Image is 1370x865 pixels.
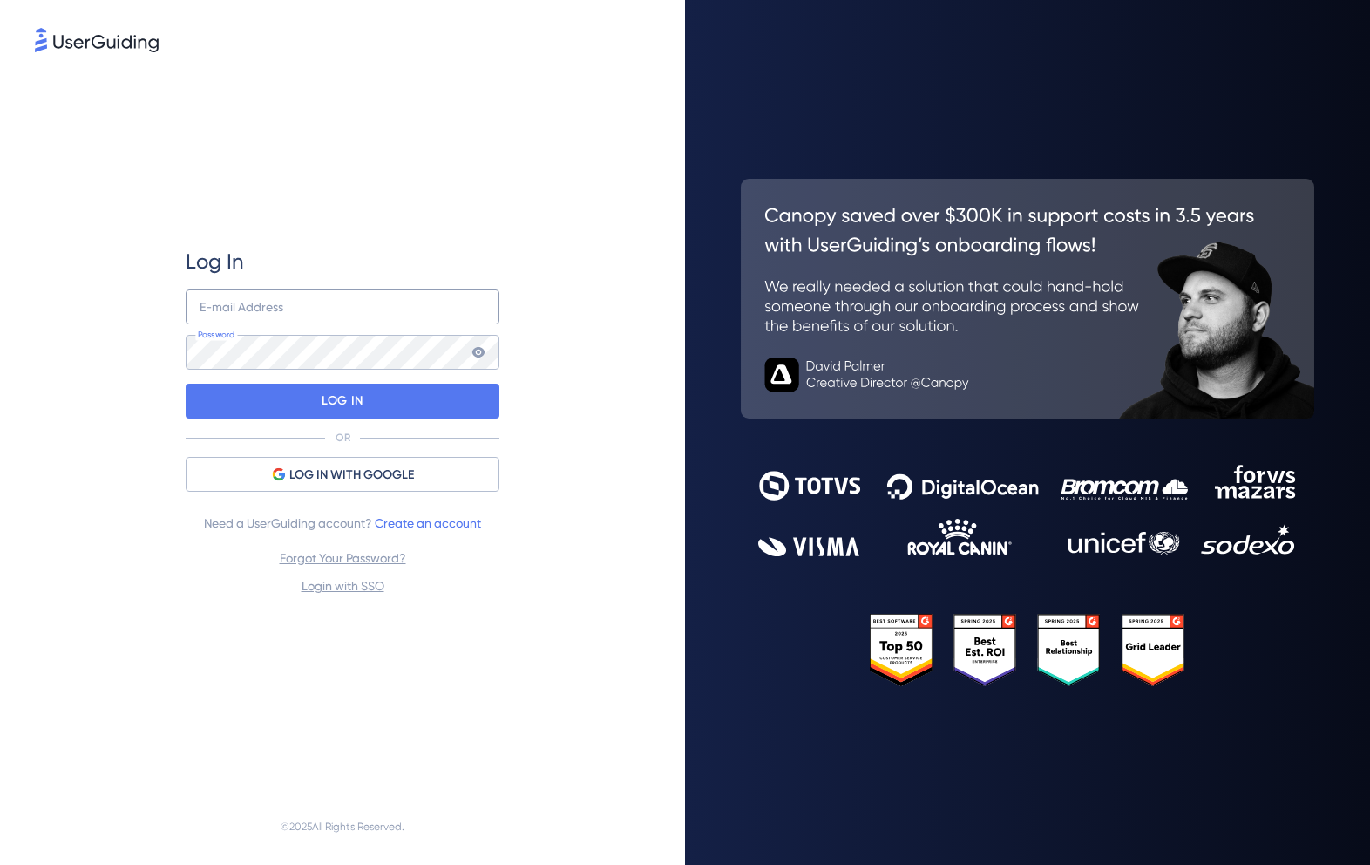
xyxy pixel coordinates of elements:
[302,579,384,593] a: Login with SSO
[322,387,363,415] p: LOG IN
[375,516,481,530] a: Create an account
[186,248,244,276] span: Log In
[336,431,350,445] p: OR
[870,614,1185,686] img: 25303e33045975176eb484905ab012ff.svg
[741,179,1314,419] img: 26c0aa7c25a843aed4baddd2b5e0fa68.svg
[186,289,499,324] input: example@company.com
[281,816,404,837] span: © 2025 All Rights Reserved.
[280,551,406,565] a: Forgot Your Password?
[35,28,159,52] img: 8faab4ba6bc7696a72372aa768b0286c.svg
[758,465,1298,556] img: 9302ce2ac39453076f5bc0f2f2ca889b.svg
[204,513,481,534] span: Need a UserGuiding account?
[289,465,414,486] span: LOG IN WITH GOOGLE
